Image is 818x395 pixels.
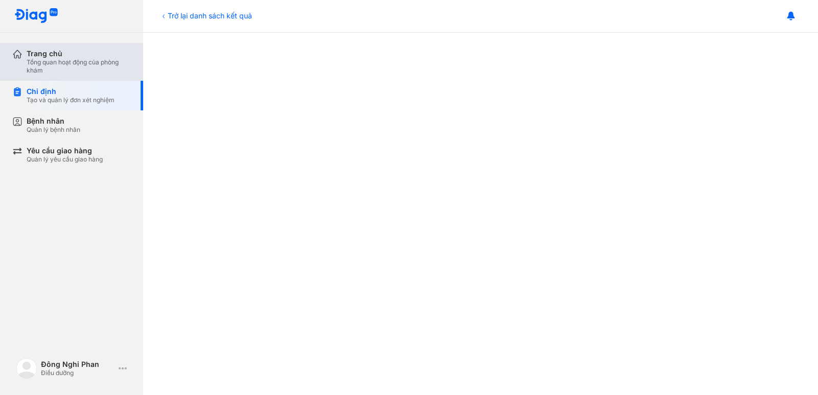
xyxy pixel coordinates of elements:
[160,10,252,21] div: Trở lại danh sách kết quả
[27,96,115,104] div: Tạo và quản lý đơn xét nghiệm
[27,126,80,134] div: Quản lý bệnh nhân
[16,358,37,379] img: logo
[27,155,103,164] div: Quản lý yêu cầu giao hàng
[41,369,115,377] div: Điều dưỡng
[27,117,80,126] div: Bệnh nhân
[27,87,115,96] div: Chỉ định
[14,8,58,24] img: logo
[27,58,131,75] div: Tổng quan hoạt động của phòng khám
[41,360,115,369] div: Đông Nghi Phan
[27,49,131,58] div: Trang chủ
[27,146,103,155] div: Yêu cầu giao hàng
